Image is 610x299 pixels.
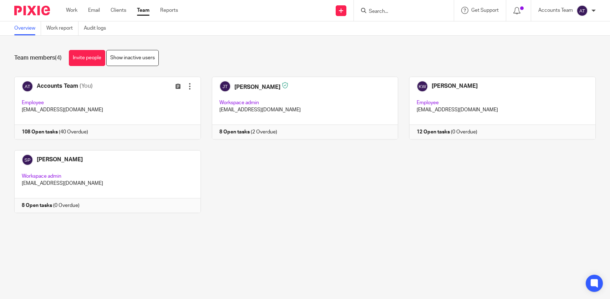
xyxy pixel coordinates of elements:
[538,7,573,14] p: Accounts Team
[69,50,105,66] a: Invite people
[88,7,100,14] a: Email
[14,21,41,35] a: Overview
[160,7,178,14] a: Reports
[471,8,499,13] span: Get Support
[46,21,78,35] a: Work report
[368,9,432,15] input: Search
[14,6,50,15] img: Pixie
[111,7,126,14] a: Clients
[576,5,588,16] img: svg%3E
[55,55,62,61] span: (4)
[106,50,159,66] a: Show inactive users
[14,54,62,62] h1: Team members
[137,7,149,14] a: Team
[84,21,111,35] a: Audit logs
[66,7,77,14] a: Work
